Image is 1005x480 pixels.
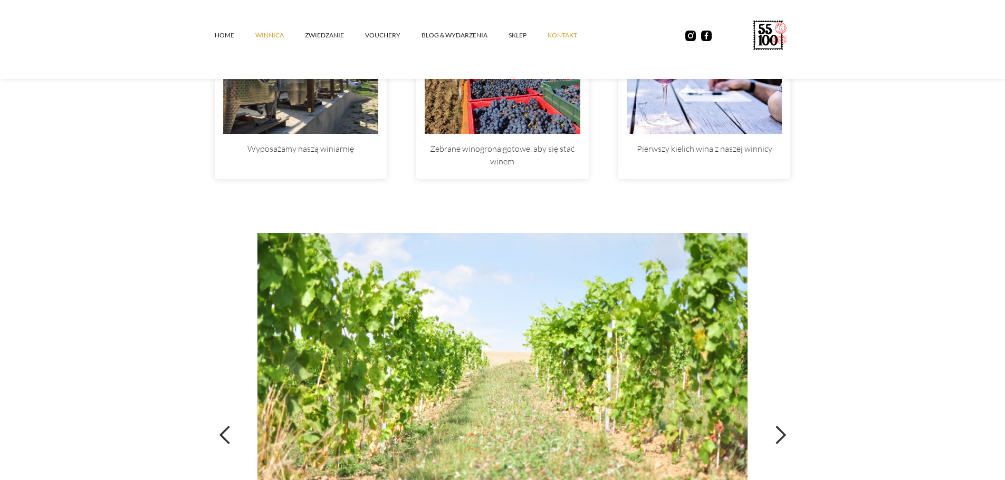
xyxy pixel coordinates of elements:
a: SKLEP [509,19,548,51]
a: vouchery [365,19,422,51]
p: Pierwszy kielich wina z naszej winnicy [627,134,782,166]
a: ZWIEDZANIE [305,19,365,51]
a: kontakt [548,19,598,51]
a: winnica [255,19,305,51]
p: Zebrane winogrona gotowe, aby się stać winem [425,134,580,179]
a: Home [215,19,255,51]
a: Blog & Wydarzenia [422,19,509,51]
p: Wyposażamy naszą winiarnię [223,134,379,166]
